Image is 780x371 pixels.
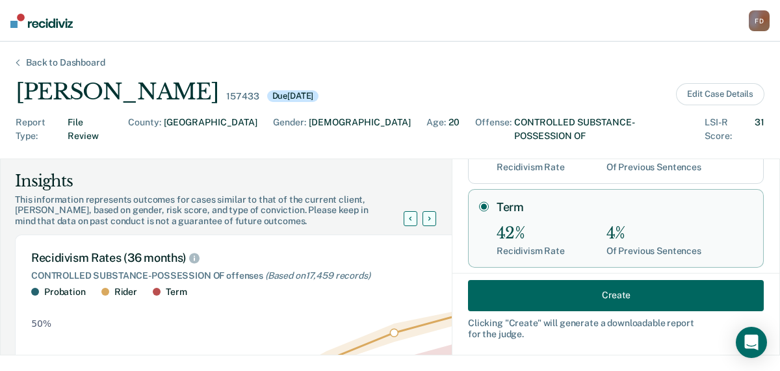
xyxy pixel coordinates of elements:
div: Open Intercom Messenger [736,327,767,358]
div: Term [166,287,187,298]
div: CONTROLLED SUBSTANCE-POSSESSION OF [514,116,688,143]
div: This information represents outcomes for cases similar to that of the current client, [PERSON_NAM... [15,194,419,227]
div: Clicking " Create " will generate a downloadable report for the judge. [468,317,764,339]
div: 42% [497,224,565,243]
span: (Based on 17,459 records ) [265,270,370,281]
div: Probation [44,287,86,298]
label: Term [497,200,753,214]
div: Offense : [475,116,512,143]
button: Edit Case Details [676,83,764,105]
div: 157433 [226,91,259,102]
div: [GEOGRAPHIC_DATA] [164,116,257,143]
div: 31 [755,116,764,143]
div: Age : [426,116,446,143]
img: Recidiviz [10,14,73,28]
div: 20 [448,116,460,143]
div: CONTROLLED SUBSTANCE-POSSESSION OF offenses [31,270,489,281]
div: Gender : [273,116,306,143]
div: F D [749,10,770,31]
div: Due [DATE] [267,90,319,102]
div: Of Previous Sentences [606,162,701,173]
div: Of Previous Sentences [606,246,701,257]
div: Back to Dashboard [10,57,121,68]
div: LSI-R Score : [705,116,752,143]
div: Insights [15,171,419,192]
div: County : [128,116,161,143]
div: Recidivism Rates (36 months) [31,251,489,265]
div: Rider [114,287,137,298]
div: 4% [606,224,701,243]
div: Report Type : [16,116,65,143]
button: FD [749,10,770,31]
div: Recidivism Rate [497,246,565,257]
div: [PERSON_NAME] [16,79,218,105]
div: [DEMOGRAPHIC_DATA] [309,116,411,143]
text: 50% [31,318,51,329]
div: File Review [68,116,112,143]
div: Recidivism Rate [497,162,565,173]
button: Create [468,279,764,311]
